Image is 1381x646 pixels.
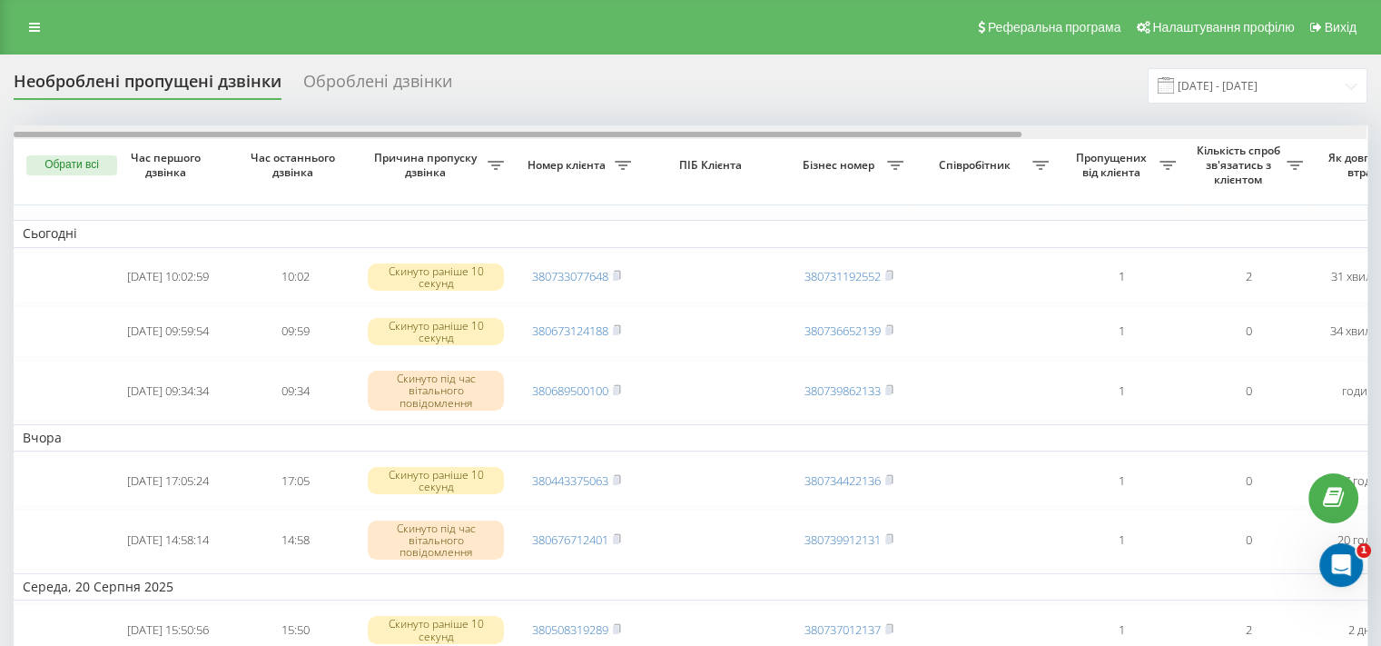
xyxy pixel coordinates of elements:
[1185,455,1312,506] td: 0
[804,621,881,638] a: 380737012137
[804,472,881,489] a: 380734422136
[368,521,504,561] div: Скинуто під час вітального повідомлення
[1185,306,1312,357] td: 0
[1194,144,1287,186] span: Кількість спроб зв'язатись з клієнтом
[656,158,770,173] span: ПІБ Клієнта
[522,158,615,173] span: Номер клієнта
[1058,252,1185,303] td: 1
[922,158,1032,173] span: Співробітник
[1152,20,1294,35] span: Налаштування профілю
[119,151,217,179] span: Час першого дзвінка
[1325,20,1356,35] span: Вихід
[1058,455,1185,506] td: 1
[26,155,117,175] button: Обрати всі
[1058,361,1185,421] td: 1
[232,306,359,357] td: 09:59
[246,151,344,179] span: Час останнього дзвінка
[368,318,504,345] div: Скинуто раніше 10 секунд
[368,371,504,411] div: Скинуто під час вітального повідомлення
[532,472,608,489] a: 380443375063
[368,616,504,643] div: Скинуто раніше 10 секунд
[804,532,881,548] a: 380739912131
[14,72,281,100] div: Необроблені пропущені дзвінки
[1185,361,1312,421] td: 0
[104,306,232,357] td: [DATE] 09:59:54
[804,383,881,399] a: 380739862133
[1185,252,1312,303] td: 2
[988,20,1121,35] span: Реферальна програма
[303,72,452,100] div: Оброблені дзвінки
[1356,543,1371,558] span: 1
[368,263,504,291] div: Скинуто раніше 10 секунд
[1319,543,1363,587] iframe: Intercom live chat
[368,467,504,494] div: Скинуто раніше 10 секунд
[1058,510,1185,570] td: 1
[104,510,232,570] td: [DATE] 14:58:14
[532,532,608,548] a: 380676712401
[368,151,488,179] span: Причина пропуску дзвінка
[804,268,881,284] a: 380731192552
[532,323,608,339] a: 380673124188
[1185,510,1312,570] td: 0
[104,361,232,421] td: [DATE] 09:34:34
[804,323,881,339] a: 380736652139
[232,252,359,303] td: 10:02
[532,621,608,638] a: 380508319289
[104,252,232,303] td: [DATE] 10:02:59
[1058,306,1185,357] td: 1
[532,268,608,284] a: 380733077648
[532,383,608,399] a: 380689500100
[794,158,887,173] span: Бізнес номер
[104,455,232,506] td: [DATE] 17:05:24
[1067,151,1159,179] span: Пропущених від клієнта
[232,361,359,421] td: 09:34
[232,455,359,506] td: 17:05
[232,510,359,570] td: 14:58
